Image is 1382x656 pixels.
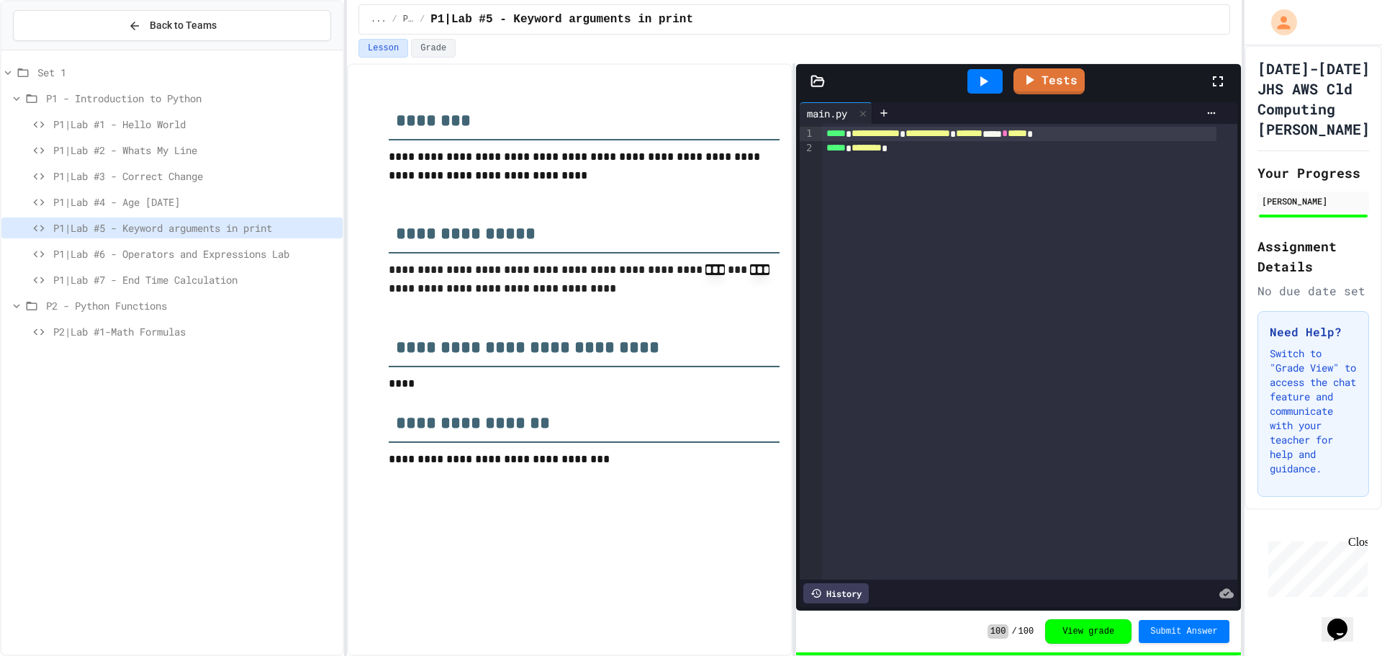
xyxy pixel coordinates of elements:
[1270,323,1357,341] h3: Need Help?
[13,10,331,41] button: Back to Teams
[1011,626,1016,637] span: /
[803,583,869,603] div: History
[1256,6,1301,39] div: My Account
[1257,236,1369,277] h2: Assignment Details
[37,65,337,80] span: Set 1
[392,14,397,25] span: /
[1019,626,1034,637] span: 100
[358,39,408,58] button: Lesson
[53,143,337,158] span: P1|Lab #2 - Whats My Line
[420,14,425,25] span: /
[46,298,337,313] span: P2 - Python Functions
[411,39,456,58] button: Grade
[53,324,337,339] span: P2|Lab #1-Math Formulas
[150,18,217,33] span: Back to Teams
[371,14,387,25] span: ...
[1150,626,1218,637] span: Submit Answer
[1045,619,1132,644] button: View grade
[1257,163,1369,183] h2: Your Progress
[800,102,872,124] div: main.py
[1013,68,1085,94] a: Tests
[6,6,99,91] div: Chat with us now!Close
[430,11,693,28] span: P1|Lab #5 - Keyword arguments in print
[403,14,414,25] span: P1 - Introduction to Python
[46,91,337,106] span: P1 - Introduction to Python
[53,194,337,210] span: P1|Lab #4 - Age [DATE]
[800,141,814,156] div: 2
[800,127,814,141] div: 1
[800,106,854,121] div: main.py
[1262,194,1365,207] div: [PERSON_NAME]
[53,246,337,261] span: P1|Lab #6 - Operators and Expressions Lab
[53,169,337,184] span: P1|Lab #3 - Correct Change
[1322,598,1368,642] iframe: chat widget
[1257,282,1369,300] div: No due date set
[1263,536,1368,597] iframe: chat widget
[1270,346,1357,476] p: Switch to "Grade View" to access the chat feature and communicate with your teacher for help and ...
[53,117,337,132] span: P1|Lab #1 - Hello World
[1139,620,1229,643] button: Submit Answer
[988,624,1009,639] span: 100
[53,220,337,235] span: P1|Lab #5 - Keyword arguments in print
[53,272,337,287] span: P1|Lab #7 - End Time Calculation
[1257,58,1370,139] h1: [DATE]-[DATE] JHS AWS Cld Computing [PERSON_NAME]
